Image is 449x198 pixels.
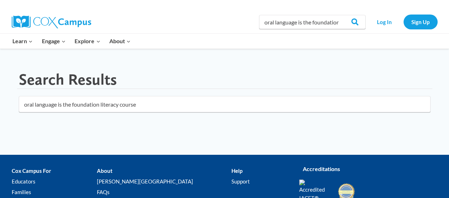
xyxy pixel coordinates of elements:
input: Search for... [19,96,431,112]
a: [PERSON_NAME][GEOGRAPHIC_DATA] [97,176,231,187]
input: Search Cox Campus [259,15,366,29]
span: Learn [12,36,33,46]
img: Cox Campus [12,16,91,28]
a: Educators [12,176,97,187]
a: Families [12,187,97,197]
a: Support [231,176,288,187]
span: About [109,36,131,46]
nav: Secondary Navigation [369,15,438,29]
nav: Primary Navigation [8,34,135,49]
a: Log In [369,15,400,29]
h1: Search Results [19,70,117,89]
span: Explore [75,36,100,46]
span: Engage [42,36,66,46]
strong: Accreditations [303,165,340,172]
a: FAQs [97,187,231,197]
a: Sign Up [404,15,438,29]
